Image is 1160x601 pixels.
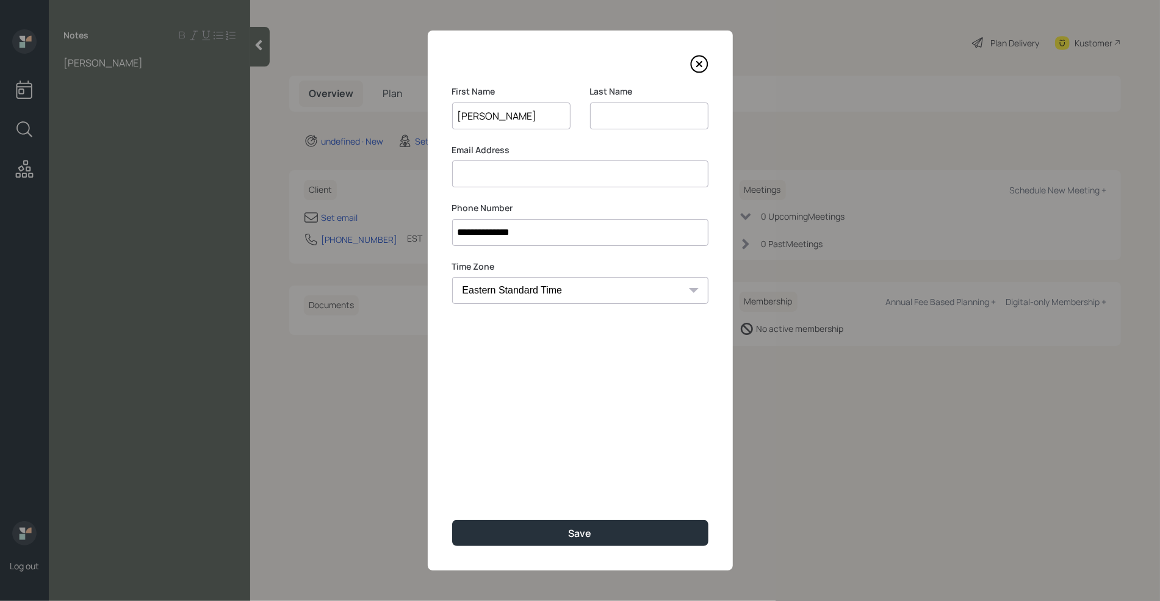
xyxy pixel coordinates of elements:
label: Email Address [452,144,708,156]
button: Save [452,520,708,546]
label: Time Zone [452,261,708,273]
div: Save [569,527,592,540]
label: First Name [452,85,571,98]
label: Last Name [590,85,708,98]
label: Phone Number [452,202,708,214]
